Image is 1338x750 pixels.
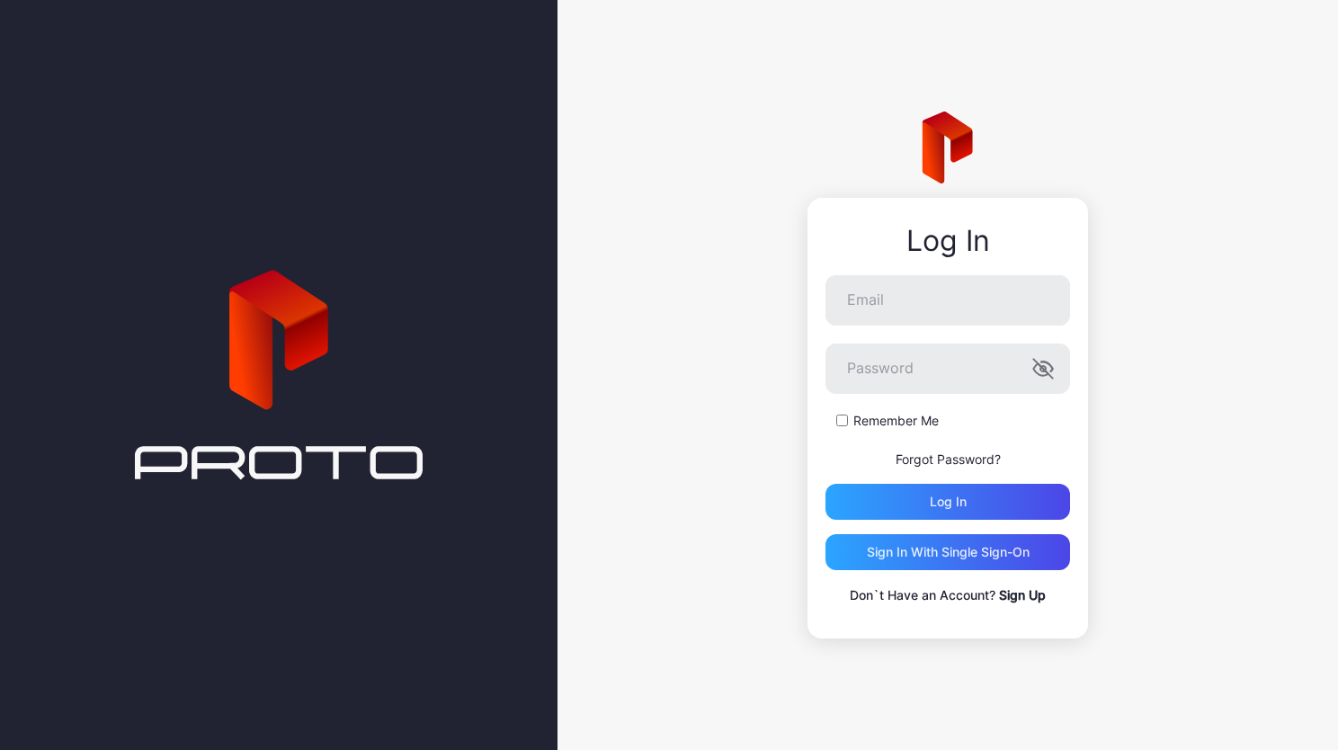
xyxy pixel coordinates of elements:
[825,225,1070,257] div: Log In
[999,587,1046,603] a: Sign Up
[825,344,1070,394] input: Password
[825,585,1070,606] p: Don`t Have an Account?
[825,534,1070,570] button: Sign in With Single Sign-On
[867,545,1030,559] div: Sign in With Single Sign-On
[825,275,1070,326] input: Email
[896,451,1001,467] a: Forgot Password?
[1032,358,1054,379] button: Password
[825,484,1070,520] button: Log in
[930,495,967,509] div: Log in
[853,412,939,430] label: Remember Me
